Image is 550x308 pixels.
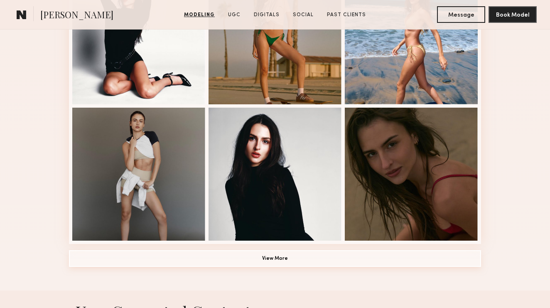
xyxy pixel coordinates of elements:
button: View More [69,250,481,267]
a: Book Model [489,11,537,18]
a: Modeling [181,11,218,19]
a: Social [290,11,317,19]
button: Message [437,6,485,23]
a: UGC [225,11,244,19]
button: Book Model [489,6,537,23]
span: [PERSON_NAME] [40,8,113,23]
a: Digitals [250,11,283,19]
a: Past Clients [324,11,369,19]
